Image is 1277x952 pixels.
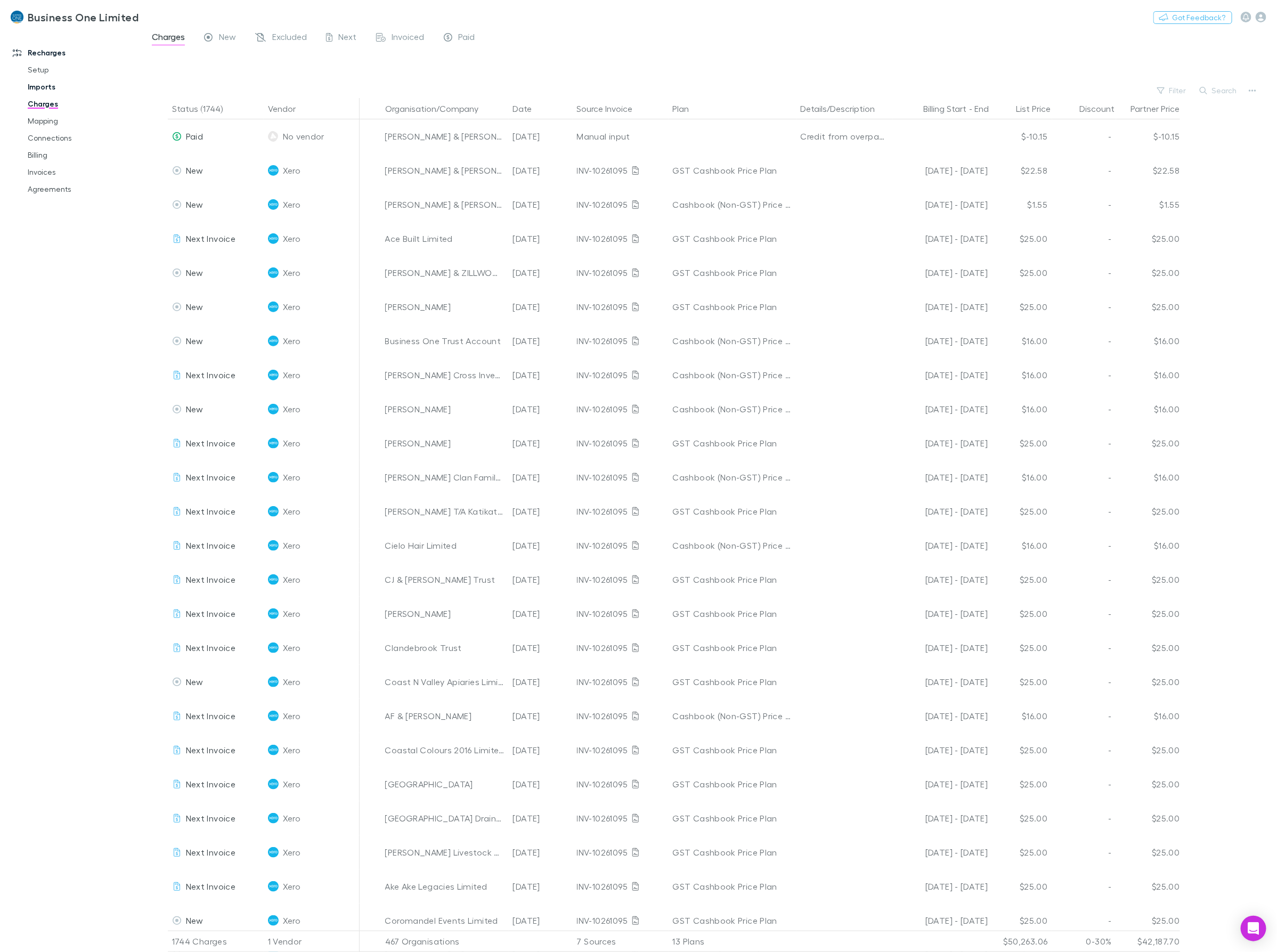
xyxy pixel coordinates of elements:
div: $25.00 [988,494,1052,528]
div: [DATE] [509,119,573,153]
div: [PERSON_NAME] [385,426,505,460]
div: [PERSON_NAME] [385,392,505,426]
div: $25.00 [1116,733,1180,767]
div: GST Cashbook Price Plan [673,563,792,597]
div: Cashbook (Non-GST) Price Plan [673,460,792,494]
span: Xero [283,665,300,699]
div: Clandebrook Trust [385,631,505,665]
div: [DATE] - [DATE] [897,563,988,597]
div: $25.00 [1116,597,1180,631]
div: [DATE] - [DATE] [897,869,988,904]
div: Cashbook (Non-GST) Price Plan [673,188,792,222]
div: $1.55 [988,188,1052,222]
span: Next [339,31,357,45]
div: $16.00 [988,699,1052,733]
div: [DATE] [509,426,573,460]
div: INV-10261095 [577,426,664,460]
span: Xero [283,563,300,597]
div: AF & [PERSON_NAME] [385,699,505,733]
span: New [186,677,204,687]
div: - [1052,222,1116,256]
div: INV-10261095 [577,358,664,392]
div: INV-10261095 [577,631,664,665]
div: GST Cashbook Price Plan [673,665,792,699]
div: $25.00 [1116,426,1180,460]
div: CJ & [PERSON_NAME] Trust [385,563,505,597]
span: Next Invoice [186,881,235,891]
span: Paid [459,31,475,45]
div: $25.00 [1116,665,1180,699]
a: Charges [17,95,150,112]
div: Cashbook (Non-GST) Price Plan [673,528,792,563]
div: [DATE] - [DATE] [897,392,988,426]
div: INV-10261095 [577,290,664,324]
span: Xero [283,256,300,290]
div: INV-10261095 [577,460,664,494]
a: Setup [17,61,150,78]
button: Plan [673,98,702,119]
img: Xero's Logo [268,745,279,755]
span: New [219,31,236,45]
div: $25.00 [1116,631,1180,665]
a: Mapping [17,112,150,129]
div: $16.00 [1116,460,1180,494]
span: Xero [283,494,300,528]
div: [PERSON_NAME] & ZILLWOOD [385,256,505,290]
div: [GEOGRAPHIC_DATA] [385,767,505,801]
img: Xero's Logo [268,404,279,414]
div: INV-10261095 [577,801,664,835]
div: [DATE] - [DATE] [897,222,988,256]
div: INV-10261095 [577,869,664,904]
div: $16.00 [988,358,1052,392]
div: - [1052,631,1116,665]
div: $1.55 [1116,188,1180,222]
img: Xero's Logo [268,302,279,312]
div: [DATE] [509,358,573,392]
span: Xero [283,904,300,938]
span: Xero [283,699,300,733]
div: [DATE] [509,222,573,256]
div: [DATE] - [DATE] [897,460,988,494]
div: - [1052,699,1116,733]
div: Coastal Colours 2016 Limited [385,733,505,767]
div: $16.00 [1116,392,1180,426]
img: Xero's Logo [268,233,279,244]
span: Xero [283,460,300,494]
div: Open Intercom Messenger [1241,916,1266,941]
div: $-10.15 [1116,119,1180,153]
div: [DATE] - [DATE] [897,597,988,631]
span: Xero [283,324,300,358]
div: - [1052,563,1116,597]
div: Cashbook (Non-GST) Price Plan [673,392,792,426]
div: $25.00 [1116,222,1180,256]
div: $25.00 [1116,869,1180,904]
div: [DATE] [509,869,573,904]
div: Cashbook (Non-GST) Price Plan [673,358,792,392]
div: $25.00 [988,290,1052,324]
div: $16.00 [1116,324,1180,358]
span: Next Invoice [186,574,235,584]
span: Invoiced [392,31,425,45]
button: Date [513,98,545,119]
a: Billing [17,147,150,164]
div: [DATE] [509,188,573,222]
div: - [1052,358,1116,392]
span: Next Invoice [186,745,235,755]
div: [DATE] - [DATE] [897,835,988,869]
div: $25.00 [988,563,1052,597]
a: Business One Limited [4,4,145,30]
img: Xero's Logo [268,370,279,380]
div: [PERSON_NAME] Livestock Marketers Ltd [385,835,505,869]
div: [DATE] [509,290,573,324]
div: $25.00 [1116,290,1180,324]
span: New [186,165,204,175]
img: Xero's Logo [268,336,279,346]
div: INV-10261095 [577,392,664,426]
img: Xero's Logo [268,847,279,858]
div: INV-10261095 [577,767,664,801]
div: - [1052,733,1116,767]
div: [DATE] - [DATE] [897,494,988,528]
div: [DATE] - [DATE] [897,767,988,801]
button: Partner Price [1131,98,1193,119]
img: Xero's Logo [268,915,279,926]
